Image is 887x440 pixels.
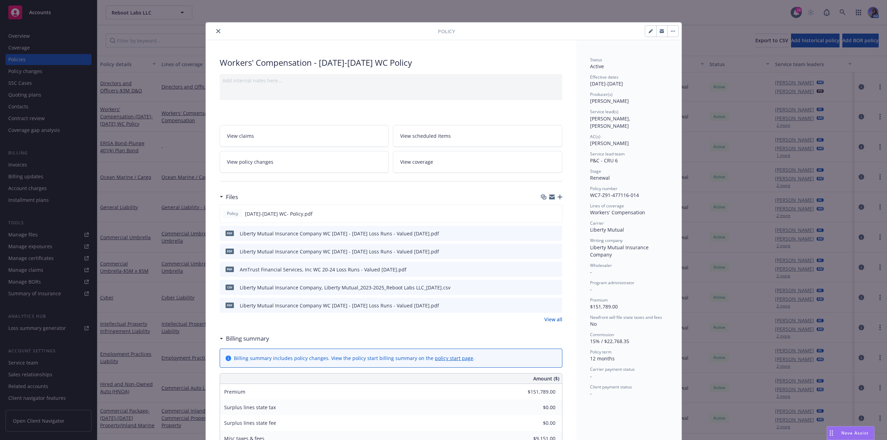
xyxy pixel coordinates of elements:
[435,355,473,361] a: policy start page
[544,316,562,323] a: View all
[827,426,875,440] button: Nova Assist
[553,248,560,255] button: preview file
[226,303,234,308] span: pdf
[590,303,618,310] span: $151,789.00
[222,77,560,84] div: Add internal notes here...
[590,74,668,87] div: [DATE] - [DATE]
[226,210,239,217] span: Policy
[590,297,608,303] span: Premium
[590,237,623,243] span: Writing company
[590,226,624,233] span: Liberty Mutual
[220,192,238,201] div: Files
[590,314,662,320] span: Newfront will file state taxes and fees
[220,334,269,343] div: Billing summary
[226,267,234,272] span: pdf
[533,375,559,382] span: Amount ($)
[590,220,604,226] span: Carrier
[400,132,451,140] span: View scheduled items
[220,57,562,69] div: Workers' Compensation - [DATE]-[DATE] WC Policy
[224,404,276,411] span: Surplus lines state tax
[841,430,869,436] span: Nova Assist
[590,203,624,209] span: Lines of coverage
[226,231,234,236] span: pdf
[226,192,238,201] h3: Files
[827,426,836,440] div: Drag to move
[590,174,610,181] span: Renewal
[590,192,639,198] span: WC7-Z91-477116-014
[590,209,645,216] span: Workers' Compensation
[590,373,592,379] span: -
[590,151,625,157] span: Service lead team
[515,387,560,397] input: 0.00
[542,230,548,237] button: download file
[393,151,562,173] a: View coverage
[393,125,562,147] a: View scheduled items
[542,248,548,255] button: download file
[590,269,592,275] span: -
[590,157,618,164] span: P&C - CRU 6
[226,249,234,254] span: pdf
[226,334,269,343] h3: Billing summary
[226,285,234,290] span: csv
[590,74,618,80] span: Effective dates
[590,280,634,286] span: Program administrator
[553,210,559,217] button: preview file
[234,354,475,362] div: Billing summary includes policy changes. View the policy start billing summary on the .
[590,186,617,191] span: Policy number
[590,57,602,63] span: Status
[590,98,629,104] span: [PERSON_NAME]
[553,284,560,291] button: preview file
[553,230,560,237] button: preview file
[590,349,612,355] span: Policy term
[590,262,612,268] span: Wholesaler
[515,418,560,428] input: 0.00
[240,248,439,255] div: Liberty Mutual Insurance Company WC [DATE] - [DATE] Loss Runs - Valued [DATE].pdf
[515,402,560,413] input: 0.00
[240,284,450,291] div: Liberty Mutual Insurance Company, Liberty Mutual_2023-2025_Reboot Labs LLC_[DATE].csv
[590,286,592,293] span: -
[590,355,615,362] span: 12 months
[227,158,273,165] span: View policy changes
[590,63,604,70] span: Active
[542,284,548,291] button: download file
[220,125,389,147] a: View claims
[590,390,592,397] span: -
[590,244,650,258] span: Liberty Mutual Insurance Company
[220,151,389,173] a: View policy changes
[590,321,597,327] span: No
[590,168,601,174] span: Stage
[590,384,632,390] span: Client payment status
[590,134,600,140] span: AC(s)
[542,210,547,217] button: download file
[245,210,313,217] span: [DATE]-[DATE] WC- Policy.pdf
[214,27,222,35] button: close
[542,266,548,273] button: download file
[590,338,629,344] span: 15% / $22,768.35
[542,302,548,309] button: download file
[553,266,560,273] button: preview file
[590,332,614,338] span: Commission
[590,140,629,146] span: [PERSON_NAME]
[590,91,613,97] span: Producer(s)
[553,302,560,309] button: preview file
[227,132,254,140] span: View claims
[240,302,439,309] div: Liberty Mutual Insurance Company WC [DATE] - [DATE] Loss Runs - Valued [DATE].pdf
[438,28,455,35] span: Policy
[590,366,635,372] span: Carrier payment status
[400,158,433,165] span: View coverage
[240,230,439,237] div: Liberty Mutual Insurance Company WC [DATE] - [DATE] Loss Runs - Valued [DATE].pdf
[240,266,406,273] div: AmTrust Financial Services, Inc WC 20-24 Loss Runs - Valued [DATE].pdf
[590,115,632,129] span: [PERSON_NAME], [PERSON_NAME]
[224,420,276,426] span: Surplus lines state fee
[224,388,245,395] span: Premium
[590,109,618,115] span: Service lead(s)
